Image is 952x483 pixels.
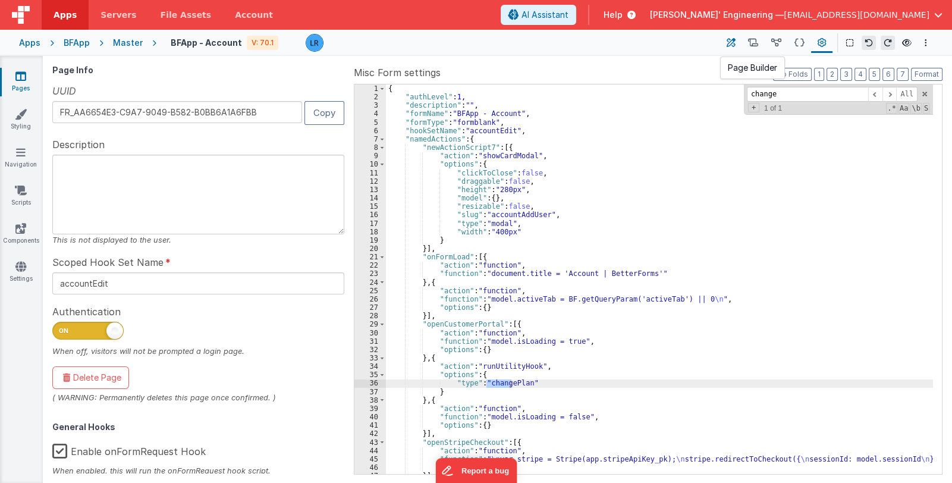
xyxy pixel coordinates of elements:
div: 38 [354,396,386,404]
div: 24 [354,278,386,287]
button: Copy [304,101,344,124]
div: Apps [19,37,40,49]
div: 19 [354,236,386,244]
div: 28 [354,312,386,320]
div: 35 [354,371,386,379]
button: Format [911,68,942,81]
div: 31 [354,337,386,346]
div: 12 [354,177,386,186]
span: UUID [52,84,76,98]
span: CaseSensitive Search [898,103,909,114]
button: Options [919,36,933,50]
span: Misc Form settings [354,65,441,80]
div: 11 [354,169,386,177]
div: 43 [354,438,386,447]
div: When enabled, this will run the onFormRequest hook script. [52,465,344,476]
div: 39 [354,404,386,413]
div: 10 [354,160,386,168]
img: 0cc89ea87d3ef7af341bf65f2365a7ce [306,34,323,51]
div: 6 [354,127,386,135]
button: 4 [854,68,866,81]
div: 8 [354,143,386,152]
button: 3 [840,68,852,81]
div: 7 [354,135,386,143]
span: Alt-Enter [896,87,918,102]
div: When off, visitors will not be prompted a login page. [52,346,344,357]
div: 40 [354,413,386,421]
span: [EMAIL_ADDRESS][DOMAIN_NAME] [784,9,929,21]
div: 5 [354,118,386,127]
span: Whole Word Search [910,103,921,114]
div: 42 [354,429,386,438]
div: 46 [354,463,386,472]
div: 2 [354,93,386,101]
div: 22 [354,261,386,269]
span: [PERSON_NAME]' Engineering — [650,9,784,21]
div: 13 [354,186,386,194]
button: 5 [869,68,880,81]
div: This is not displayed to the user. [52,234,344,246]
div: 37 [354,388,386,396]
button: 7 [897,68,909,81]
div: 26 [354,295,386,303]
div: 44 [354,447,386,455]
label: Enable onFormRequest Hook [52,437,206,462]
div: 33 [354,354,386,362]
strong: Page Info [52,65,93,75]
h4: BFApp - Account [171,38,242,47]
div: 27 [354,303,386,312]
span: Authentication [52,305,121,319]
span: Apps [54,9,77,21]
div: 20 [354,244,386,253]
div: 32 [354,346,386,354]
div: Master [113,37,143,49]
div: 1 [354,84,386,93]
div: 25 [354,287,386,295]
div: 36 [354,379,386,387]
span: Description [52,137,105,152]
button: 1 [814,68,824,81]
div: 29 [354,320,386,328]
span: Scoped Hook Set Name [52,255,164,269]
button: AI Assistant [501,5,576,25]
span: Toggel Replace mode [748,103,759,112]
button: [PERSON_NAME]' Engineering — [EMAIL_ADDRESS][DOMAIN_NAME] [650,9,942,21]
span: Search In Selection [923,103,929,114]
div: 47 [354,472,386,480]
div: 21 [354,253,386,261]
div: 16 [354,211,386,219]
span: File Assets [161,9,212,21]
div: 14 [354,194,386,202]
div: 4 [354,109,386,118]
iframe: Marker.io feedback button [435,458,517,483]
div: 30 [354,329,386,337]
div: 9 [354,152,386,160]
span: Help [604,9,623,21]
div: BFApp [64,37,90,49]
div: 23 [354,269,386,278]
span: 1 of 1 [759,104,787,112]
div: 41 [354,421,386,429]
input: Search for [747,87,868,102]
div: 34 [354,362,386,371]
div: 15 [354,202,386,211]
div: V: 70.1 [247,36,278,50]
button: No Folds [773,68,812,81]
span: RegExp Search [886,103,897,114]
div: ( WARNING: Permanently deletes this page once confirmed. ) [52,392,344,403]
div: 3 [354,101,386,109]
strong: General Hooks [52,422,115,432]
button: Delete Page [52,366,129,389]
span: AI Assistant [521,9,568,21]
span: Servers [100,9,136,21]
div: 17 [354,219,386,228]
div: 18 [354,228,386,236]
button: 2 [827,68,838,81]
button: 6 [882,68,894,81]
div: 45 [354,455,386,463]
